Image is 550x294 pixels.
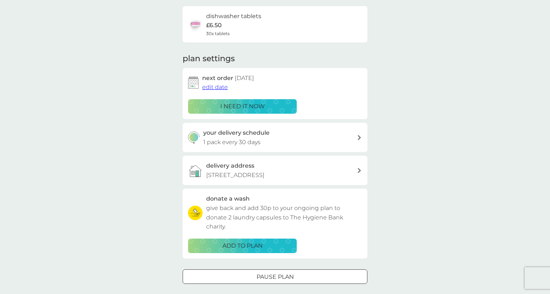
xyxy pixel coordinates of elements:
[206,194,250,203] h3: donate a wash
[183,53,235,64] h2: plan settings
[206,30,230,37] span: 30x tablets
[206,171,264,180] p: [STREET_ADDRESS]
[188,99,297,114] button: i need it now
[222,241,263,251] p: ADD TO PLAN
[188,17,203,31] img: dishwasher tablets
[183,123,367,152] button: your delivery schedule1 pack every 30 days
[206,161,254,171] h3: delivery address
[188,239,297,253] button: ADD TO PLAN
[206,21,222,30] p: £6.50
[203,138,261,147] p: 1 pack every 30 days
[183,156,367,185] a: delivery address[STREET_ADDRESS]
[206,203,362,231] p: give back and add 30p to your ongoing plan to donate 2 laundry capsules to The Hygiene Bank charity.
[202,83,228,92] button: edit date
[183,269,367,284] button: Pause plan
[202,84,228,91] span: edit date
[202,73,254,83] h2: next order
[235,75,254,81] span: [DATE]
[257,272,294,282] p: Pause plan
[220,102,265,111] p: i need it now
[206,12,261,21] h6: dishwasher tablets
[203,128,270,138] h3: your delivery schedule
